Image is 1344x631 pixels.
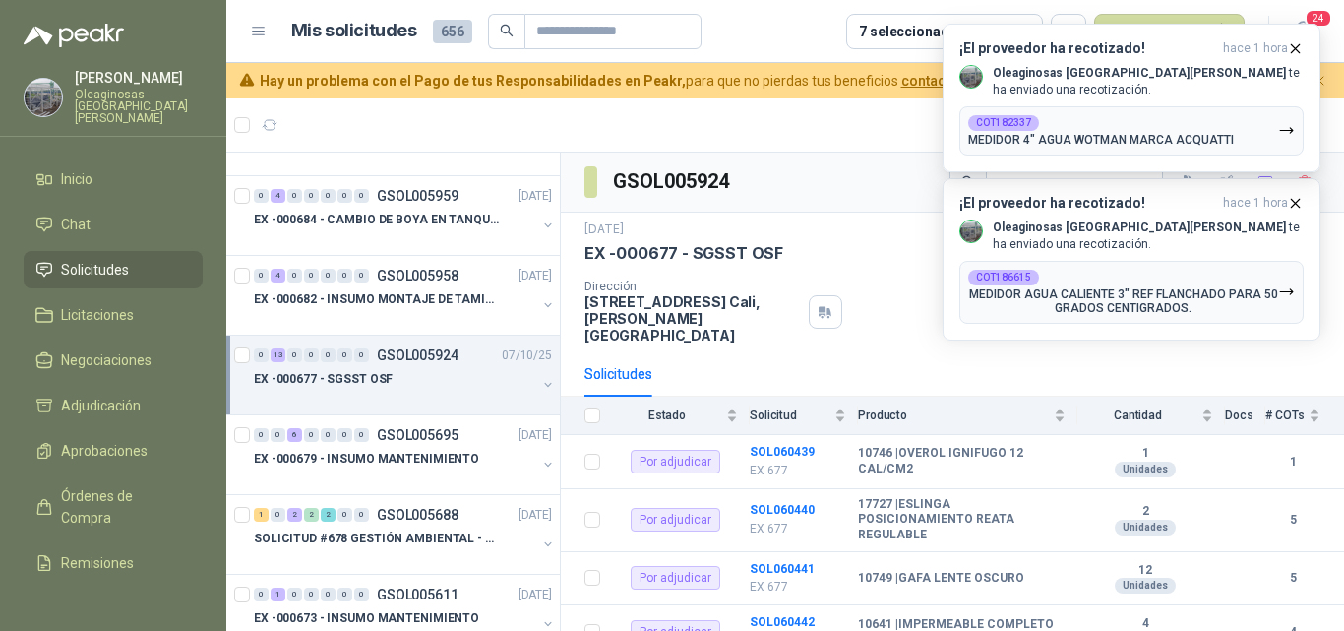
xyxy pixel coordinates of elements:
a: contacta a un asesor [901,73,1036,89]
div: 1 [271,588,285,601]
th: Producto [858,397,1077,435]
p: EX -000677 - SGSST OSF [254,370,393,389]
b: Oleaginosas [GEOGRAPHIC_DATA][PERSON_NAME] [993,221,1286,234]
b: Hay un problema con el Pago de tus Responsabilidades en Peakr, [260,73,686,89]
p: te ha enviado una recotización. [993,65,1304,98]
span: Solicitud [750,409,830,422]
a: Adjudicación [24,387,203,424]
b: 10749 | GAFA LENTE OSCURO [858,571,1024,587]
div: 0 [254,588,269,601]
a: SOL060442 [750,615,815,629]
b: 1 [1077,446,1213,462]
span: hace 1 hora [1223,40,1288,57]
a: SOL060440 [750,503,815,517]
p: [DATE] [519,187,552,206]
img: Logo peakr [24,24,124,47]
img: Company Logo [960,66,982,88]
div: 4 [271,269,285,283]
div: Solicitudes [584,363,652,385]
div: 0 [354,189,369,203]
div: 0 [287,348,302,362]
p: EX -000677 - SGSST OSF [584,243,783,264]
div: Por adjudicar [631,450,720,473]
b: 2 [1077,504,1213,520]
div: Unidades [1115,520,1176,536]
div: 2 [287,508,302,522]
div: 0 [304,189,319,203]
b: 10746 | OVEROL IGNIFUGO 12 CAL/CM2 [858,446,1066,476]
div: 0 [254,348,269,362]
p: Dirección [584,280,801,293]
div: 13 [271,348,285,362]
p: GSOL005688 [377,508,458,522]
a: Inicio [24,160,203,198]
p: GSOL005958 [377,269,458,283]
p: GSOL005695 [377,428,458,442]
span: Chat [61,214,91,235]
th: Docs [1225,397,1265,435]
a: Chat [24,206,203,243]
p: EX -000673 - INSUMO MANTENIMIENTO [254,609,479,628]
p: te ha enviado una recotización. [993,220,1304,253]
button: 24 [1285,14,1320,49]
div: Por adjudicar [631,566,720,590]
span: Adjudicación [61,395,141,416]
div: 0 [337,348,352,362]
p: GSOL005959 [377,189,458,203]
img: Company Logo [960,221,982,242]
p: [PERSON_NAME] [75,71,203,85]
div: 0 [271,508,285,522]
div: 0 [337,189,352,203]
div: 0 [354,348,369,362]
div: 0 [254,269,269,283]
div: 0 [287,588,302,601]
p: GSOL005611 [377,588,458,601]
p: SOLICITUD #678 GESTIÓN AMBIENTAL - TUMACO [254,530,499,548]
span: Órdenes de Compra [61,485,184,529]
div: 0 [271,428,285,442]
span: Estado [612,409,722,422]
div: 0 [304,269,319,283]
span: Negociaciones [61,349,152,371]
b: SOL060441 [750,562,815,576]
div: 0 [254,428,269,442]
a: Órdenes de Compra [24,477,203,536]
span: 24 [1305,9,1332,28]
a: Aprobaciones [24,432,203,470]
div: 0 [321,269,336,283]
div: 0 [337,269,352,283]
div: 0 [321,588,336,601]
div: 0 [337,588,352,601]
a: Licitaciones [24,296,203,334]
a: 1 0 2 2 2 0 0 GSOL005688[DATE] SOLICITUD #678 GESTIÓN AMBIENTAL - TUMACO [254,503,556,566]
a: SOL060439 [750,445,815,459]
p: Oleaginosas [GEOGRAPHIC_DATA][PERSON_NAME] [75,89,203,124]
b: 5 [1265,511,1320,530]
div: 0 [354,508,369,522]
div: 0 [354,588,369,601]
b: COT186615 [976,273,1031,283]
a: Solicitudes [24,251,203,288]
p: [DATE] [519,506,552,525]
div: 0 [254,189,269,203]
div: Unidades [1115,462,1176,477]
div: Unidades [1115,578,1176,594]
div: 0 [304,588,319,601]
span: search [500,24,514,37]
button: ¡El proveedor ha recotizado!hace 1 hora Company LogoOleaginosas [GEOGRAPHIC_DATA][PERSON_NAME] te... [943,178,1320,341]
div: 2 [304,508,319,522]
span: para que no pierdas tus beneficios [260,70,1036,92]
div: 6 [287,428,302,442]
div: 0 [287,189,302,203]
div: 7 seleccionadas [859,21,964,42]
button: COT186615MEDIDOR AGUA CALIENTE 3" REF FLANCHADO PARA 50 GRADOS CENTIGRADOS. [959,261,1304,324]
p: EX 677 [750,462,846,480]
p: EX -000679 - INSUMO MANTENIMIENTO [254,450,479,469]
div: 2 [321,508,336,522]
p: MEDIDOR AGUA CALIENTE 3" REF FLANCHADO PARA 50 GRADOS CENTIGRADOS. [968,287,1278,315]
button: COT182337MEDIDOR 4" AGUA WOTMAN MARCA ACQUATTI [959,106,1304,156]
h3: ¡El proveedor ha recotizado! [959,195,1215,212]
span: hace 1 hora [1223,195,1288,212]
